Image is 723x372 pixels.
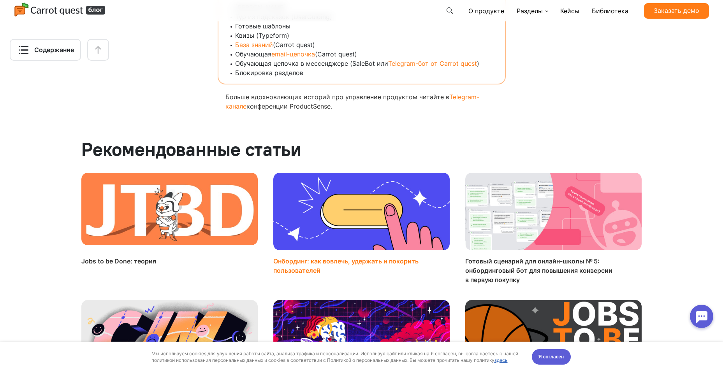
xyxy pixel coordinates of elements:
button: Я согласен [532,7,571,23]
a: Заказать демо [644,3,709,19]
img: Carrot quest [14,2,106,18]
img: Jobs to be Done: теория [81,173,258,245]
p: Больше вдохновляющих историй про управление продуктом читайте в конференции ProductSense. [225,92,498,111]
li: Готовые шаблоны [235,21,497,31]
a: О продукте [465,3,507,19]
a: Jobs to be Done: теория [81,173,258,251]
a: Онбординг: как вовлечь, удержать и покорить пользователей [273,257,419,274]
div: Рекомендованные статьи [81,139,642,160]
a: Библиотека [589,3,632,19]
div: Мы используем cookies для улучшения работы сайта, анализа трафика и персонализации. Используя сай... [151,9,523,22]
li: Обучающая (Carrot quest) [235,49,497,59]
li: Обучающая цепочка в мессенджере (SaleBot или ) [235,59,497,68]
li: Блокировка разделов [235,68,497,77]
a: Разделы [514,3,551,19]
a: Готовый сценарий для онлайн-школы № 5: онбординговый бот для повышения конверсии в первую покупку [465,257,612,284]
a: Telegram-канале [225,93,479,110]
li: (Carrot quest) [235,40,497,49]
a: Кейсы [557,3,582,19]
a: Jobs to be Done: теория [81,257,156,265]
li: Квизы (Typeform) [235,31,497,40]
a: Telegram-бот от Carrot quest [388,60,477,67]
span: Я согласен [538,11,564,19]
a: здесь [494,16,508,21]
a: email-цепочка [271,50,315,58]
img: Готовый сценарий для онлайн-школы № 5: онбординговый бот для повышения конверсии в первую покупку [465,173,642,251]
img: Онбординг: как вовлечь, удержать и покорить пользователей [273,173,450,251]
a: База знаний [235,41,273,49]
span: Содержание [34,45,74,54]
